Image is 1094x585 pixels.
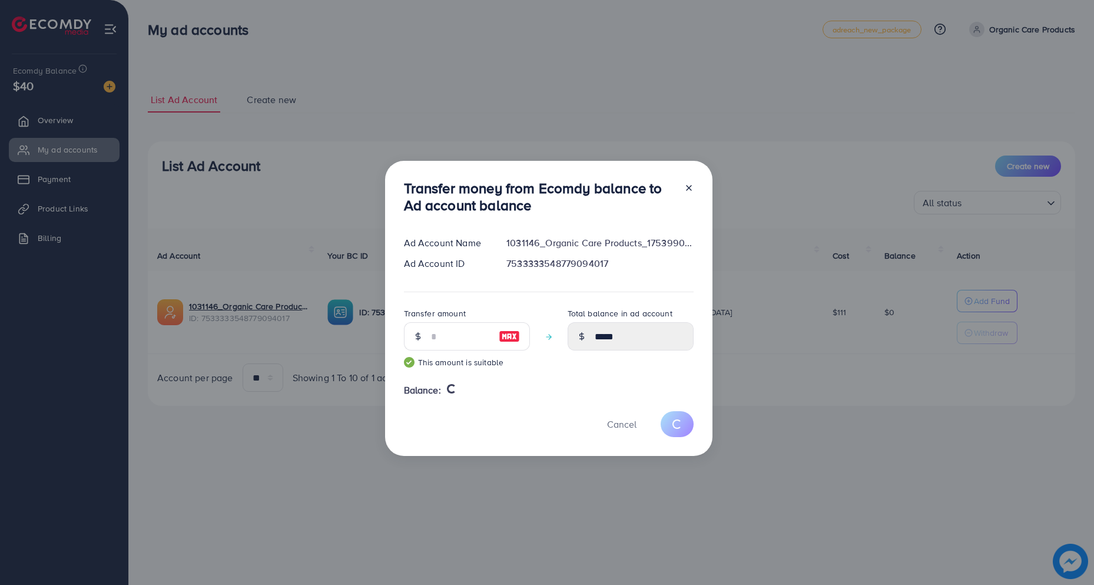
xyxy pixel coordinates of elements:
span: Cancel [607,418,636,431]
img: guide [404,357,415,368]
div: 1031146_Organic Care Products_1753990938207 [497,236,702,250]
label: Total balance in ad account [568,308,672,319]
div: Ad Account Name [394,236,498,250]
button: Cancel [592,411,651,437]
div: 7533333548779094017 [497,257,702,270]
div: Ad Account ID [394,257,498,270]
small: This amount is suitable [404,356,530,368]
img: image [499,329,520,343]
label: Transfer amount [404,308,466,319]
h3: Transfer money from Ecomdy balance to Ad account balance [404,180,675,214]
span: Balance: [404,384,441,397]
